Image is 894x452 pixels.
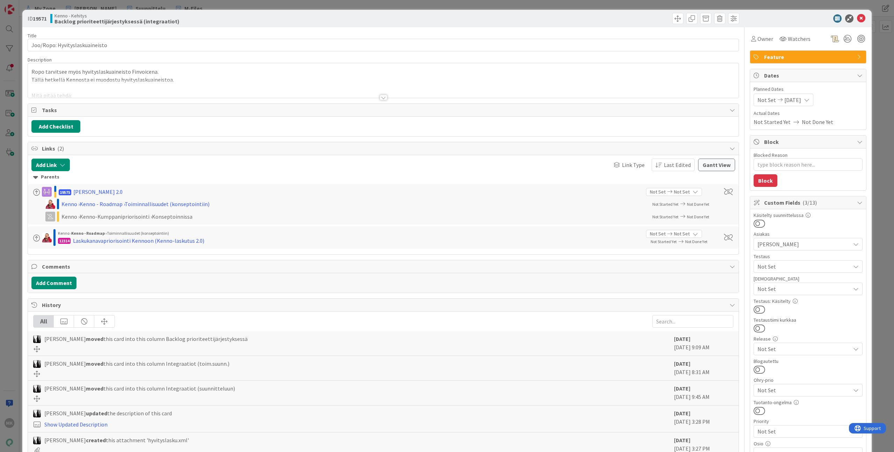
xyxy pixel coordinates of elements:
span: Not Set [757,385,847,395]
span: Dates [764,71,853,80]
img: KV [33,360,41,368]
label: Blocked Reason [754,152,787,158]
div: Asiakas [754,232,863,236]
span: Block [764,138,853,146]
div: Blogautettu [754,359,863,364]
span: Actual Dates [754,110,863,117]
span: Not Set [757,345,850,353]
div: Osio [754,441,863,446]
span: Not Set [674,230,690,238]
b: moved [86,385,103,392]
img: KV [33,437,41,444]
button: Last Edited [652,159,695,171]
div: Kenno › Kenno - Roadmap › Toiminnallisuudet (konseptointiin) [61,200,243,208]
button: Block [754,174,777,187]
b: [DATE] [674,385,690,392]
span: Not Started Yet [652,202,679,207]
div: [DATE] 9:09 AM [674,335,733,352]
div: [DEMOGRAPHIC_DATA] [754,276,863,281]
div: All [34,315,54,327]
span: Custom Fields [764,198,853,207]
span: Toiminnallisuudet (konseptointiin) [107,231,169,236]
p: Ropo tarvitsee myös hyvityslaskuaineisto Finvoicena. [31,68,735,76]
span: ( 3/13 ) [803,199,817,206]
a: Show Updated Description [44,421,108,428]
img: KV [33,410,41,417]
div: 12314 [58,238,71,244]
div: [DATE] 3:28 PM [674,409,733,429]
button: Gantt View [698,159,735,171]
span: Not Done Yet [687,214,709,219]
span: Not Set [650,188,666,196]
p: Tällä hetkellä Kennosta ei muodostu hyvityslaskuaineistoa. [31,76,735,84]
span: Description [28,57,52,63]
span: Kenno › [58,231,71,236]
img: JS [45,199,55,209]
span: Not Set [674,188,690,196]
b: [DATE] [674,437,690,444]
span: [PERSON_NAME] this card into this column Integraatiot (suunnitteluun) [44,384,235,393]
span: Last Edited [664,161,691,169]
span: Link Type [622,161,645,169]
span: Watchers [788,35,811,43]
span: Not Started Yet [754,118,791,126]
div: Parents [33,173,733,181]
span: Not Started Yet [652,214,679,219]
div: Release [754,336,863,341]
b: updated [86,410,107,417]
span: 19575 [59,189,71,195]
div: Laskukanavapriorisointi Kennoon (Kenno-laskutus 2.0) [73,236,204,245]
span: Not Set [757,96,776,104]
div: Tuotanto-ongelma [754,400,863,405]
b: 19571 [33,15,47,22]
span: [PERSON_NAME] this attachment 'hyvityslasku.xml' [44,436,189,444]
div: Testaus: Käsitelty [754,299,863,304]
b: created [86,437,106,444]
span: [DATE] [784,96,801,104]
span: [PERSON_NAME] [757,240,850,248]
b: Kenno - Roadmap › [71,231,107,236]
div: Testaus [754,254,863,259]
span: History [42,301,726,309]
span: Comments [42,262,726,271]
span: [PERSON_NAME] this card into this column Backlog prioriteettijärjestyksessä [44,335,248,343]
span: Not Set [757,427,847,436]
b: Backlog prioriteettijärjestyksessä (integraatiot) [54,19,179,24]
b: moved [86,335,103,342]
input: type card name here... [28,39,739,51]
div: Käsitelty suunnittelussa [754,213,863,218]
button: Add Checklist [31,120,80,133]
b: moved [86,360,103,367]
button: Add Comment [31,277,76,289]
label: Title [28,32,37,39]
span: Owner [757,35,773,43]
span: Not Started Yet [651,239,677,244]
span: Planned Dates [754,86,863,93]
span: [PERSON_NAME] this card into this column Integraatiot (toim.suunn.) [44,359,229,368]
span: Kenno - Kehitys [54,13,179,19]
b: [DATE] [674,410,690,417]
div: [DATE] 8:31 AM [674,359,733,377]
span: Not Set [757,262,850,271]
div: Kenno › Kenno-Kumppanipriorisointi › Konseptoinnissa [61,212,243,221]
span: Tasks [42,106,726,114]
b: [DATE] [674,360,690,367]
span: ( 2 ) [57,145,64,152]
span: Not Set [650,230,666,238]
div: Testaustiimi kurkkaa [754,318,863,322]
img: KV [33,335,41,343]
img: KV [33,385,41,393]
span: [PERSON_NAME] the description of this card [44,409,172,417]
div: [DATE] 9:45 AM [674,384,733,402]
span: Feature [764,53,853,61]
span: Not Done Yet [687,202,709,207]
span: Not Set [757,285,850,293]
img: JS [42,233,52,242]
div: Priority [754,419,863,424]
span: Not Done Yet [802,118,833,126]
div: Ohry-prio [754,378,863,382]
button: Add Link [31,159,70,171]
b: [DATE] [674,335,690,342]
span: Support [15,1,32,9]
span: Links [42,144,726,153]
